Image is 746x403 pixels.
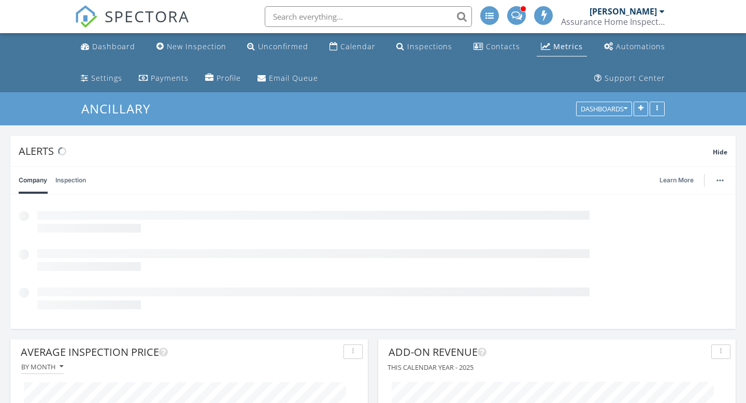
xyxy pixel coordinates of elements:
div: Payments [151,73,189,83]
a: New Inspection [152,37,231,56]
a: Inspection [55,167,86,194]
a: Calendar [325,37,380,56]
div: Unconfirmed [258,41,308,51]
div: Inspections [407,41,452,51]
a: Metrics [537,37,587,56]
a: Company [19,167,47,194]
div: Metrics [553,41,583,51]
a: Learn More [659,175,700,185]
a: SPECTORA [75,14,190,36]
div: Dashboard [92,41,135,51]
div: Profile [217,73,241,83]
a: Support Center [590,69,669,88]
div: [PERSON_NAME] [590,6,657,17]
img: The Best Home Inspection Software - Spectora [75,5,97,28]
a: Settings [77,69,126,88]
button: Dashboards [576,102,632,117]
button: By month [21,360,64,374]
div: New Inspection [167,41,226,51]
a: Dashboard [77,37,139,56]
div: By month [21,363,63,370]
img: ellipsis-632cfdd7c38ec3a7d453.svg [716,179,724,181]
a: Ancillary [81,100,159,117]
a: Company Profile [201,69,245,88]
div: Automations [616,41,665,51]
a: Automations (Advanced) [600,37,669,56]
div: Support Center [605,73,665,83]
div: Contacts [486,41,520,51]
div: Assurance Home Inspections [561,17,665,27]
div: Calendar [340,41,376,51]
div: Average Inspection Price [21,344,339,360]
a: Unconfirmed [243,37,312,56]
a: Payments [135,69,193,88]
span: Hide [713,148,727,156]
div: Email Queue [269,73,318,83]
span: SPECTORA [105,5,190,27]
a: Contacts [469,37,524,56]
input: Search everything... [265,6,472,27]
div: Settings [91,73,122,83]
div: Alerts [19,144,713,158]
a: Inspections [392,37,456,56]
div: Add-On Revenue [389,344,707,360]
a: Email Queue [253,69,322,88]
div: Dashboards [581,106,627,113]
